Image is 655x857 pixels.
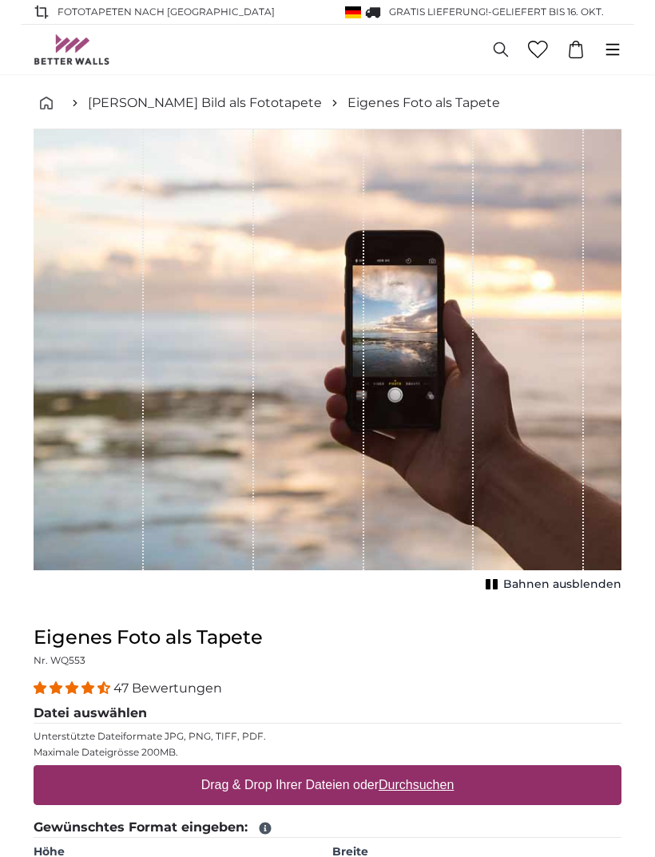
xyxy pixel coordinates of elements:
span: Nr. WQ553 [34,654,85,666]
span: 47 Bewertungen [113,680,222,696]
div: 1 of 1 [34,129,621,596]
legend: Gewünschtes Format eingeben: [34,818,621,838]
span: Bahnen ausblenden [503,577,621,593]
span: GRATIS Lieferung! [389,6,488,18]
img: Betterwalls [34,34,110,65]
label: Drag & Drop Ihrer Dateien oder [195,769,461,801]
span: 4.38 stars [34,680,113,696]
a: [PERSON_NAME] Bild als Fototapete [88,93,322,113]
span: Fototapeten nach [GEOGRAPHIC_DATA] [58,5,275,19]
u: Durchsuchen [379,778,454,792]
img: Deutschland [345,6,361,18]
button: Bahnen ausblenden [481,573,621,596]
h1: Eigenes Foto als Tapete [34,625,621,650]
nav: breadcrumbs [34,77,621,129]
p: Maximale Dateigrösse 200MB. [34,746,621,759]
p: Unterstützte Dateiformate JPG, PNG, TIFF, PDF. [34,730,621,743]
span: - [488,6,604,18]
a: Eigenes Foto als Tapete [347,93,500,113]
span: Geliefert bis 16. Okt. [492,6,604,18]
legend: Datei auswählen [34,704,621,724]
